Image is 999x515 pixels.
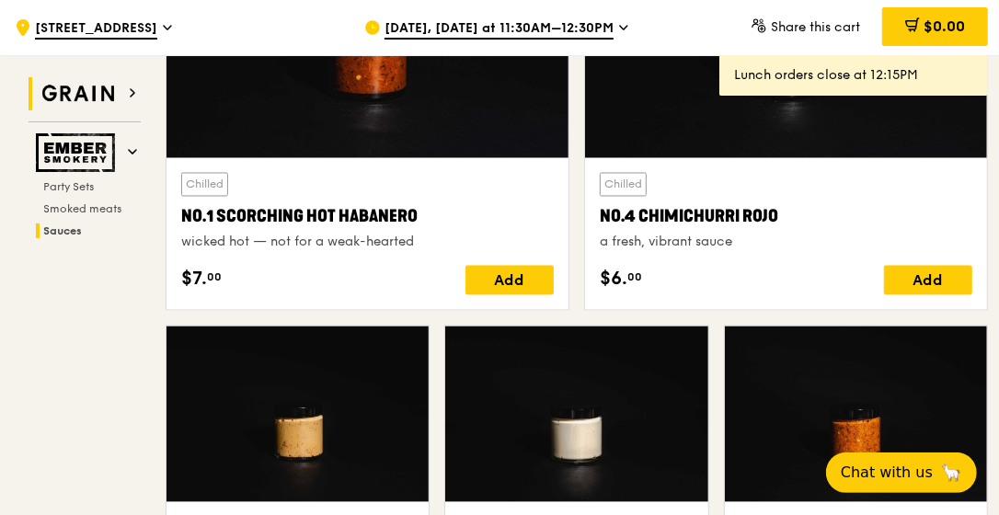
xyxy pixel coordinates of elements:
div: Lunch orders close at 12:15PM [734,66,973,85]
span: Smoked meats [43,202,121,215]
div: wicked hot — not for a weak-hearted [181,234,554,252]
span: Party Sets [43,180,94,193]
span: Sauces [43,224,82,237]
span: $6. [600,266,627,293]
img: Grain web logo [36,77,121,110]
span: $0.00 [924,17,965,35]
div: No.1 Scorching Hot Habanero [181,204,554,230]
button: Chat with us🦙 [826,452,977,493]
span: Share this cart [771,19,860,35]
span: Chat with us [841,462,933,484]
span: 00 [627,270,642,285]
span: 🦙 [940,462,962,484]
span: 00 [207,270,222,285]
div: Chilled [600,173,647,197]
div: a fresh, vibrant sauce [600,234,972,252]
span: [STREET_ADDRESS] [35,19,157,40]
div: Add [465,266,554,295]
span: [DATE], [DATE] at 11:30AM–12:30PM [385,19,614,40]
img: Ember Smokery web logo [36,133,121,172]
div: Chilled [181,173,228,197]
span: $7. [181,266,207,293]
div: No.4 Chimichurri Rojo [600,204,972,230]
div: Add [884,266,972,295]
